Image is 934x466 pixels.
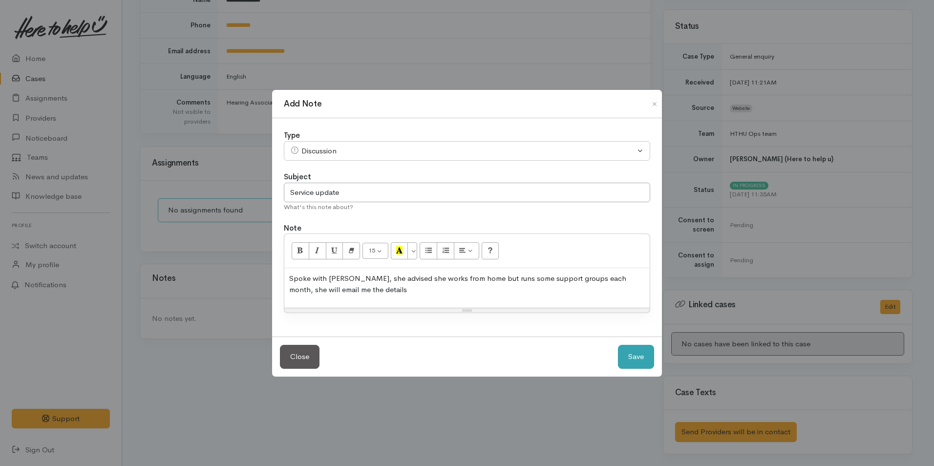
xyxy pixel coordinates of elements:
[284,171,311,183] label: Subject
[368,246,375,254] span: 15
[284,202,650,212] div: What's this note about?
[420,242,437,259] button: Unordered list (CTRL+SHIFT+NUM7)
[284,141,650,161] button: Discussion
[292,242,309,259] button: Bold (CTRL+B)
[326,242,343,259] button: Underline (CTRL+U)
[309,242,326,259] button: Italic (CTRL+I)
[284,98,321,110] h1: Add Note
[289,273,645,295] p: Spoke with [PERSON_NAME], she advised she works from home but runs some support groups each month...
[362,243,388,259] button: Font Size
[482,242,499,259] button: Help
[647,98,662,110] button: Close
[391,242,408,259] button: Recent Color
[284,308,650,313] div: Resize
[290,146,635,157] div: Discussion
[437,242,454,259] button: Ordered list (CTRL+SHIFT+NUM8)
[407,242,417,259] button: More Color
[454,242,479,259] button: Paragraph
[618,345,654,369] button: Save
[284,223,301,234] label: Note
[280,345,319,369] button: Close
[284,130,300,141] label: Type
[342,242,360,259] button: Remove Font Style (CTRL+\)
